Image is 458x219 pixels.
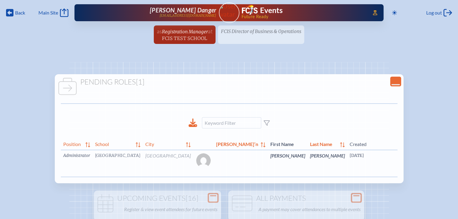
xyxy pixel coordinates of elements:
[157,28,162,35] span: as
[202,117,261,128] input: Keyword Filter
[241,15,364,19] span: Future Ready
[136,77,144,86] span: [1]
[310,140,338,147] span: Last Name
[270,140,305,147] span: First Name
[38,8,68,17] a: Main Site
[143,150,193,177] td: [GEOGRAPHIC_DATA]
[162,35,207,41] span: FCIS Test School
[15,10,25,16] span: Back
[196,153,211,168] img: Gravatar
[124,205,217,214] p: Register & view event attendees for future events
[150,6,216,14] span: [PERSON_NAME] Danger
[260,7,283,14] h1: Events
[219,2,239,23] a: User Avatar
[216,140,258,147] span: [PERSON_NAME]’n
[259,205,361,214] p: A payment may cover attendances to multiple events
[57,78,401,86] h1: Pending Roles
[347,150,420,177] td: [DATE]
[154,25,215,44] a: asRegistration ManageratFCIS Test School
[61,150,93,177] td: Administrator
[216,2,242,18] img: User Avatar
[426,10,442,16] span: Log out
[93,150,143,177] td: [GEOGRAPHIC_DATA]
[63,140,83,147] span: Position
[95,140,133,147] span: School
[242,5,364,19] div: FCIS Events — Future ready
[308,150,347,177] td: [PERSON_NAME]
[186,194,198,203] span: [16]
[242,5,283,16] a: FCIS LogoEvents
[160,14,216,18] p: [EMAIL_ADDRESS][DOMAIN_NAME]
[145,140,183,147] span: City
[162,29,208,35] span: Registration Manager
[189,118,197,127] div: Download to CSV
[242,5,258,15] img: Florida Council of Independent Schools
[208,28,213,35] span: at
[231,194,362,203] h1: All Payments
[96,194,219,203] h1: Upcoming Events
[38,10,58,16] span: Main Site
[94,7,216,19] a: [PERSON_NAME] Danger[EMAIL_ADDRESS][DOMAIN_NAME]
[268,150,308,177] td: [PERSON_NAME]
[350,140,417,147] span: Created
